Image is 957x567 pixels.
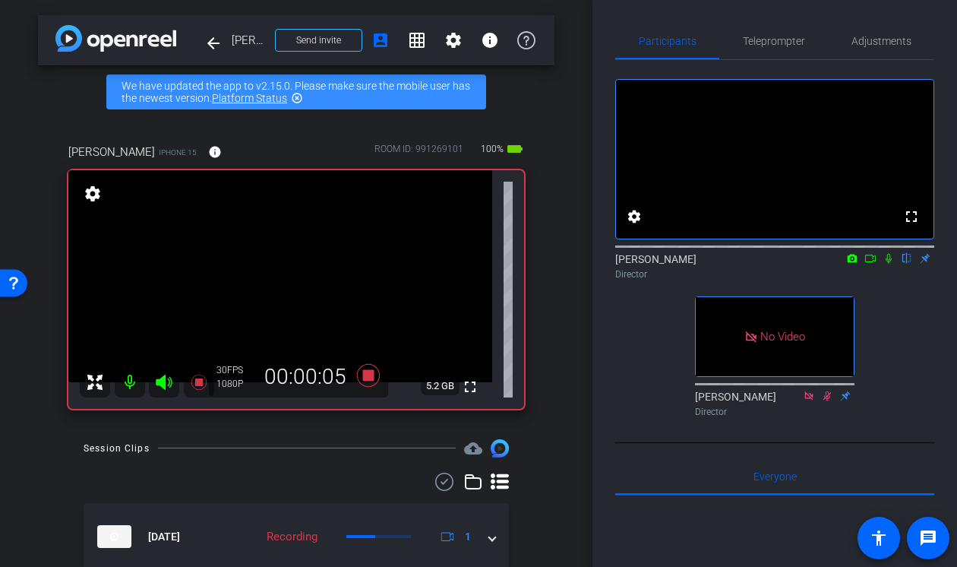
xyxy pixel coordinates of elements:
div: 1080P [216,378,254,390]
mat-icon: highlight_off [291,92,303,104]
div: 30 [216,364,254,376]
img: Session clips [491,439,509,458]
span: [DATE] [148,529,180,545]
span: 5.2 GB [421,377,460,395]
div: [PERSON_NAME] [615,252,934,281]
mat-icon: info [481,31,499,49]
mat-icon: grid_on [408,31,426,49]
div: ROOM ID: 991269101 [374,142,463,164]
span: Destinations for your clips [464,439,482,458]
mat-icon: settings [625,207,643,226]
span: [PERSON_NAME] [232,25,266,55]
span: 1 [465,529,471,545]
mat-icon: accessibility [870,529,888,547]
div: 00:00:05 [254,364,356,390]
a: Platform Status [212,92,287,104]
span: Adjustments [851,36,911,46]
span: 100% [478,137,506,161]
mat-icon: fullscreen [461,378,479,396]
span: Send invite [296,34,341,46]
span: FPS [227,365,243,375]
span: [PERSON_NAME] [68,144,155,160]
div: We have updated the app to v2.15.0. Please make sure the mobile user has the newest version. [106,74,486,109]
mat-icon: info [208,145,222,159]
mat-icon: message [919,529,937,547]
mat-icon: account_box [371,31,390,49]
img: thumb-nail [97,525,131,548]
span: Participants [639,36,696,46]
span: iPhone 15 [159,147,197,158]
span: No Video [760,330,805,344]
mat-icon: flip [898,251,916,264]
div: Director [695,405,854,419]
mat-icon: settings [444,31,463,49]
div: Session Clips [84,441,150,456]
div: [PERSON_NAME] [695,389,854,419]
img: app-logo [55,25,176,52]
span: Teleprompter [743,36,805,46]
div: Recording [259,528,325,546]
span: Everyone [753,471,797,482]
div: Director [615,268,934,281]
mat-icon: fullscreen [902,207,921,226]
button: Send invite [275,29,362,52]
mat-icon: settings [82,185,103,203]
mat-icon: arrow_back [204,34,223,52]
mat-icon: cloud_upload [464,439,482,458]
mat-icon: battery_std [506,140,524,158]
